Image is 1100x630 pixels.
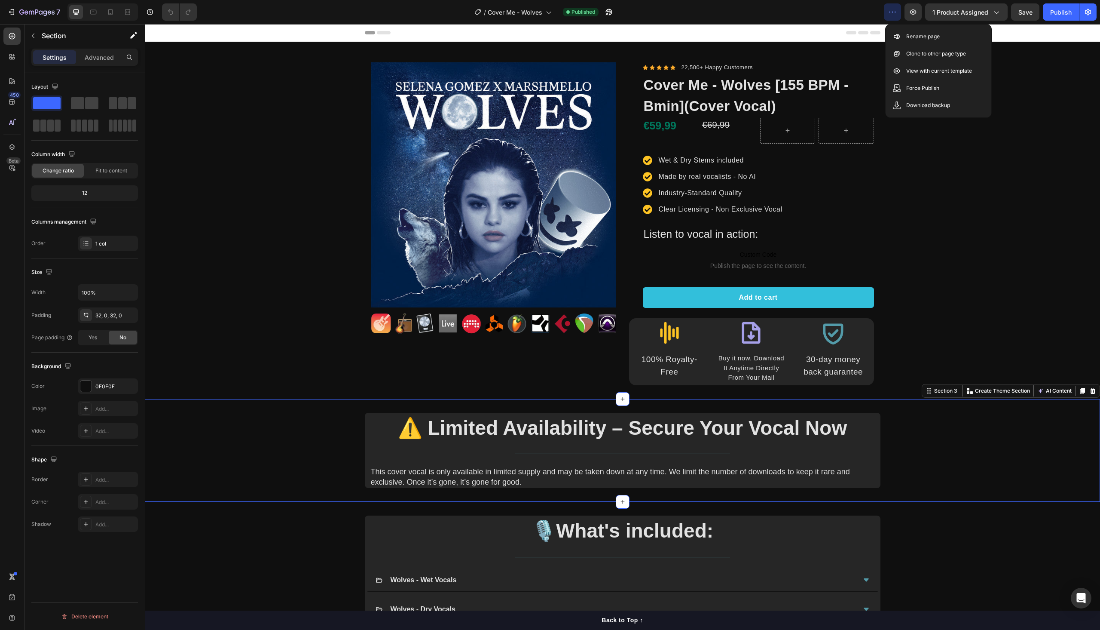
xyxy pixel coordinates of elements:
p: Section [42,31,112,41]
div: Image [31,405,46,412]
div: Shadow [31,520,51,528]
span: Published [571,8,595,16]
div: Undo/Redo [162,3,197,21]
span: Fit to content [95,167,127,175]
div: Add... [95,427,136,435]
div: Column width [31,149,77,160]
button: Save [1011,3,1039,21]
button: AI Content [891,362,929,372]
strong: Wolves - Wet Vocals [246,552,312,559]
div: Add... [95,476,136,484]
input: Auto [78,285,137,300]
button: Publish [1043,3,1079,21]
button: Add to cart [498,263,729,284]
div: 12 [33,187,136,199]
p: Force Publish [906,84,939,92]
span: Custom Code [498,225,729,236]
h1: Cover Me - Wolves [155 BPM - Bmin](Cover Vocal) [498,49,729,94]
p: Wet & Dry Stems included [514,131,638,141]
div: Section 3 [788,363,814,371]
div: 32, 0, 32, 0 [95,312,136,320]
img: gempages_531167301748131007-dedb6a5b-143d-4764-b202-854cc865db4a.png [226,289,471,310]
div: Width [31,289,46,296]
div: €59,99 [498,94,553,110]
button: Delete element [31,610,138,624]
strong: Wolves - Dry Vocals [246,581,311,589]
div: Corner [31,498,49,506]
p: 100% Royalty-Free [492,329,558,354]
span: Save [1018,9,1033,16]
strong: 🎙️What's included: [387,495,568,518]
span: 1 product assigned [932,8,988,17]
div: Columns management [31,216,98,228]
p: Advanced [85,53,114,62]
button: 1 product assigned [925,3,1008,21]
strong: ⚠️ Limited Availability – Secure Your Vocal Now [253,393,702,415]
p: Create Theme Section [830,363,885,371]
div: Size [31,267,54,278]
div: Color [31,382,45,390]
p: Industry-Standard Quality [514,164,638,174]
p: Settings [43,53,67,62]
p: Clone to other page type [906,49,966,58]
iframe: Design area [145,24,1100,630]
button: 7 [3,3,64,21]
p: Clear Licensing - Non Exclusive Vocal [514,180,638,191]
div: 1 col [95,240,136,248]
span: Yes [89,334,97,341]
div: Add... [95,498,136,506]
div: Shape [31,454,59,466]
div: Add... [95,405,136,413]
p: This cover vocal is only available in limited supply and may be taken down at any time. We limit ... [226,443,735,463]
div: Padding [31,311,51,319]
span: Change ratio [43,167,74,175]
div: Beta [6,157,21,164]
p: 30-day money back guarantee [655,329,722,354]
span: / [484,8,486,17]
p: View with current template [906,67,972,75]
div: Add... [95,521,136,529]
p: Made by real vocalists - No AI [514,148,638,158]
div: Open Intercom Messenger [1071,588,1091,608]
div: Publish [1050,8,1072,17]
h2: Listen to vocal in action: [498,202,729,218]
p: 7 [56,7,60,17]
div: Delete element [61,612,108,622]
div: Video [31,427,45,435]
p: Download backup [906,101,950,110]
div: Background [31,361,73,372]
div: Order [31,240,46,247]
div: €69,99 [556,94,612,107]
p: 22,500+ Happy Customers [537,39,608,48]
p: Rename page [906,32,940,41]
div: Page padding [31,334,73,341]
div: 0F0F0F [95,383,136,390]
span: Cover Me - Wolves [488,8,542,17]
span: Publish the page to see the content. [498,237,729,246]
p: Buy it now, Download It Anytime Directly From Your Mail [573,329,640,359]
div: Layout [31,81,60,93]
div: Border [31,476,48,483]
div: Back to Top ↑ [457,592,498,601]
div: 450 [8,92,21,98]
div: Add to cart [594,268,633,279]
span: No [119,334,126,341]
